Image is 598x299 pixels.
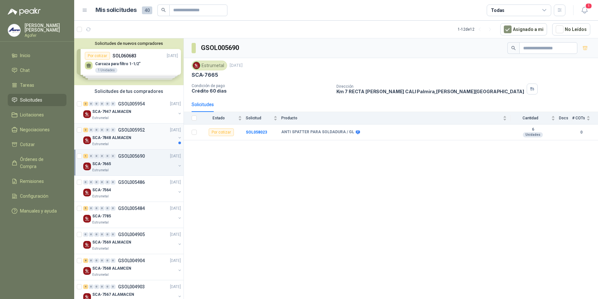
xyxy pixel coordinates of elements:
[246,130,267,135] b: SOL058023
[83,102,88,106] div: 3
[83,178,182,199] a: 0 0 0 0 0 0 GSOL005486[DATE] Company LogoSCA-7564Estrumetal
[201,112,246,125] th: Estado
[83,232,88,237] div: 0
[8,175,66,187] a: Remisiones
[572,129,590,135] b: 0
[552,23,590,35] button: No Leídos
[83,231,182,251] a: 0 0 0 0 0 0 GSOL004905[DATE] Company LogoSCA-7569 ALMACENEstrumetal
[92,115,109,121] p: Estrumetal
[92,142,109,147] p: Estrumetal
[201,43,240,53] h3: GSOL005690
[89,232,94,237] div: 0
[118,180,145,184] p: GSOL005486
[511,127,555,132] b: 6
[8,190,66,202] a: Configuración
[192,88,331,94] p: Crédito 60 días
[20,141,35,148] span: Cotizar
[161,8,166,12] span: search
[89,284,94,289] div: 0
[83,100,182,121] a: 3 0 0 0 0 0 GSOL005954[DATE] Company LogoSCA-7947 ALMACENEstrumetal
[83,154,88,158] div: 1
[8,205,66,217] a: Manuales y ayuda
[94,180,99,184] div: 0
[8,24,20,36] img: Company Logo
[193,62,200,69] img: Company Logo
[511,112,559,125] th: Cantidad
[118,258,145,263] p: GSOL004904
[20,207,57,214] span: Manuales y ayuda
[92,213,111,219] p: SCA-7785
[100,284,105,289] div: 0
[192,61,227,70] div: Estrumetal
[83,267,91,275] img: Company Logo
[83,204,182,225] a: 5 0 0 0 0 0 GSOL005484[DATE] Company LogoSCA-7785Estrumetal
[20,178,44,185] span: Remisiones
[572,112,598,125] th: # COTs
[94,128,99,132] div: 0
[511,116,550,120] span: Cantidad
[83,110,91,118] img: Company Logo
[20,193,48,200] span: Configuración
[8,8,41,15] img: Logo peakr
[8,124,66,136] a: Negociaciones
[170,284,181,290] p: [DATE]
[111,128,115,132] div: 0
[83,189,91,196] img: Company Logo
[83,163,91,170] img: Company Logo
[105,232,110,237] div: 0
[111,232,115,237] div: 0
[89,180,94,184] div: 0
[105,128,110,132] div: 0
[94,102,99,106] div: 0
[111,102,115,106] div: 0
[83,284,88,289] div: 4
[118,284,145,289] p: GSOL004903
[92,220,109,225] p: Estrumetal
[20,52,30,59] span: Inicio
[100,180,105,184] div: 0
[170,258,181,264] p: [DATE]
[25,34,66,37] p: Agofer
[281,116,502,120] span: Producto
[92,272,109,277] p: Estrumetal
[92,194,109,199] p: Estrumetal
[585,3,592,9] span: 1
[105,180,110,184] div: 0
[8,64,66,76] a: Chat
[100,258,105,263] div: 0
[94,154,99,158] div: 0
[579,5,590,16] button: 1
[8,94,66,106] a: Solicitudes
[92,135,131,141] p: SCA-7848 ALMACEN
[105,154,110,158] div: 0
[572,116,585,120] span: # COTs
[192,84,331,88] p: Condición de pago
[83,258,88,263] div: 8
[105,284,110,289] div: 0
[94,232,99,237] div: 0
[100,102,105,106] div: 0
[111,258,115,263] div: 0
[83,215,91,223] img: Company Logo
[83,126,182,147] a: 3 0 0 0 0 0 GSOL005952[DATE] Company LogoSCA-7848 ALMACENEstrumetal
[491,7,504,14] div: Todas
[89,258,94,263] div: 0
[92,265,131,272] p: SCA-7568 ALAMCEN
[246,112,281,125] th: Solicitud
[92,109,131,115] p: SCA-7947 ALMACEN
[92,239,131,245] p: SCA-7569 ALMACEN
[523,132,543,137] div: Unidades
[77,41,181,46] button: Solicitudes de nuevos compradores
[192,101,214,108] div: Solicitudes
[111,154,115,158] div: 0
[336,84,524,89] p: Dirección
[94,206,99,211] div: 0
[89,128,94,132] div: 0
[83,241,91,249] img: Company Logo
[230,63,243,69] p: [DATE]
[83,257,182,277] a: 8 0 0 0 0 0 GSOL004904[DATE] Company LogoSCA-7568 ALAMCENEstrumetal
[170,232,181,238] p: [DATE]
[559,112,572,125] th: Docs
[20,111,44,118] span: Licitaciones
[8,49,66,62] a: Inicio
